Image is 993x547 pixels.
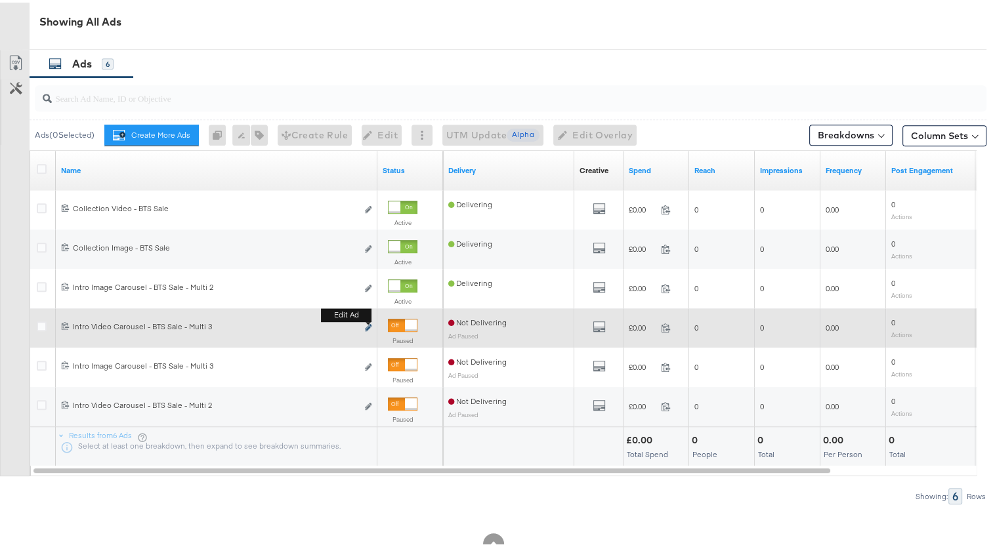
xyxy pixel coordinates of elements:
span: 0.00 [826,281,839,291]
div: Intro Video Carousel - BTS Sale - Multi 3 [73,319,357,329]
span: Not Delivering [448,354,507,364]
div: Ads ( 0 Selected) [35,127,95,138]
span: 0 [694,399,698,409]
span: 0 [760,359,764,369]
span: Not Delivering [448,394,507,403]
div: £0.00 [626,432,656,444]
span: Delivering [448,197,492,207]
span: 0 [760,281,764,291]
span: Ads [72,54,92,68]
div: Rows [966,489,986,498]
span: £0.00 [629,241,656,251]
sub: Ad Paused [448,369,478,376]
span: £0.00 [629,202,656,212]
sub: Actions [891,210,912,218]
span: Total Spend [627,447,668,456]
span: 0 [760,202,764,212]
span: Total [889,447,906,456]
label: Paused [388,373,417,382]
span: Delivering [448,236,492,246]
a: The number of people your ad was served to. [694,163,750,173]
span: 0.00 [826,320,839,330]
div: Intro Image Carousel - BTS Sale - Multi 2 [73,279,357,290]
span: 0 [891,197,895,207]
a: Shows the current state of your Ad. [383,163,438,173]
sub: Actions [891,367,912,375]
span: 0 [760,320,764,330]
sub: Actions [891,328,912,336]
div: Showing All Ads [39,12,986,27]
div: Intro Video Carousel - BTS Sale - Multi 2 [73,397,357,408]
a: Ad Name. [61,163,372,173]
input: Search Ad Name, ID or Objective [52,77,901,103]
div: Creative [580,163,608,173]
sub: Actions [891,249,912,257]
span: Not Delivering [448,315,507,325]
sub: Ad Paused [448,408,478,416]
a: The number of times your ad was served. On mobile apps an ad is counted as served the first time ... [760,163,815,173]
span: £0.00 [629,359,656,369]
sub: Actions [891,289,912,296]
span: 0.00 [826,359,839,369]
div: 0 [692,432,702,444]
span: 0 [694,202,698,212]
b: Edit ad [321,306,371,319]
label: Active [388,255,417,264]
span: 0.00 [826,202,839,212]
span: Per Person [824,447,862,456]
span: 0 [891,394,895,403]
span: People [692,447,717,456]
a: Shows the creative associated with your ad. [580,163,608,173]
sub: Actions [891,407,912,415]
span: 0 [694,241,698,251]
div: 0 [757,432,767,444]
span: Total [758,447,774,456]
span: Delivering [448,275,492,285]
button: Edit ad [364,319,372,333]
span: 0.00 [826,241,839,251]
sub: Ad Paused [448,329,478,337]
span: 0 [891,354,895,364]
span: 0 [760,399,764,409]
span: 0 [891,275,895,285]
span: £0.00 [629,399,656,409]
span: 0 [891,315,895,325]
div: 6 [102,56,114,68]
div: Collection Image - BTS Sale [73,240,357,251]
button: Breakdowns [809,122,893,143]
span: 0 [694,281,698,291]
span: 0 [694,359,698,369]
span: 0 [694,320,698,330]
div: 0 [889,432,898,444]
div: Showing: [915,489,948,498]
button: Column Sets [902,123,986,144]
div: Intro Image Carousel - BTS Sale - Multi 3 [73,358,357,369]
span: 0 [760,241,764,251]
span: £0.00 [629,320,656,330]
div: Collection Video - BTS Sale [73,201,357,211]
button: Create More Ads [104,122,199,143]
label: Active [388,294,417,303]
span: 0.00 [826,399,839,409]
a: The average number of times your ad was served to each person. [826,163,881,173]
label: Paused [388,413,417,421]
div: 6 [948,485,962,502]
label: Paused [388,334,417,342]
a: Reflects the ability of your Ad to achieve delivery. [448,163,569,173]
div: 0.00 [823,432,847,444]
span: 0 [891,236,895,246]
div: 0 [209,122,232,143]
a: The total amount spent to date. [629,163,684,173]
span: £0.00 [629,281,656,291]
label: Active [388,216,417,224]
